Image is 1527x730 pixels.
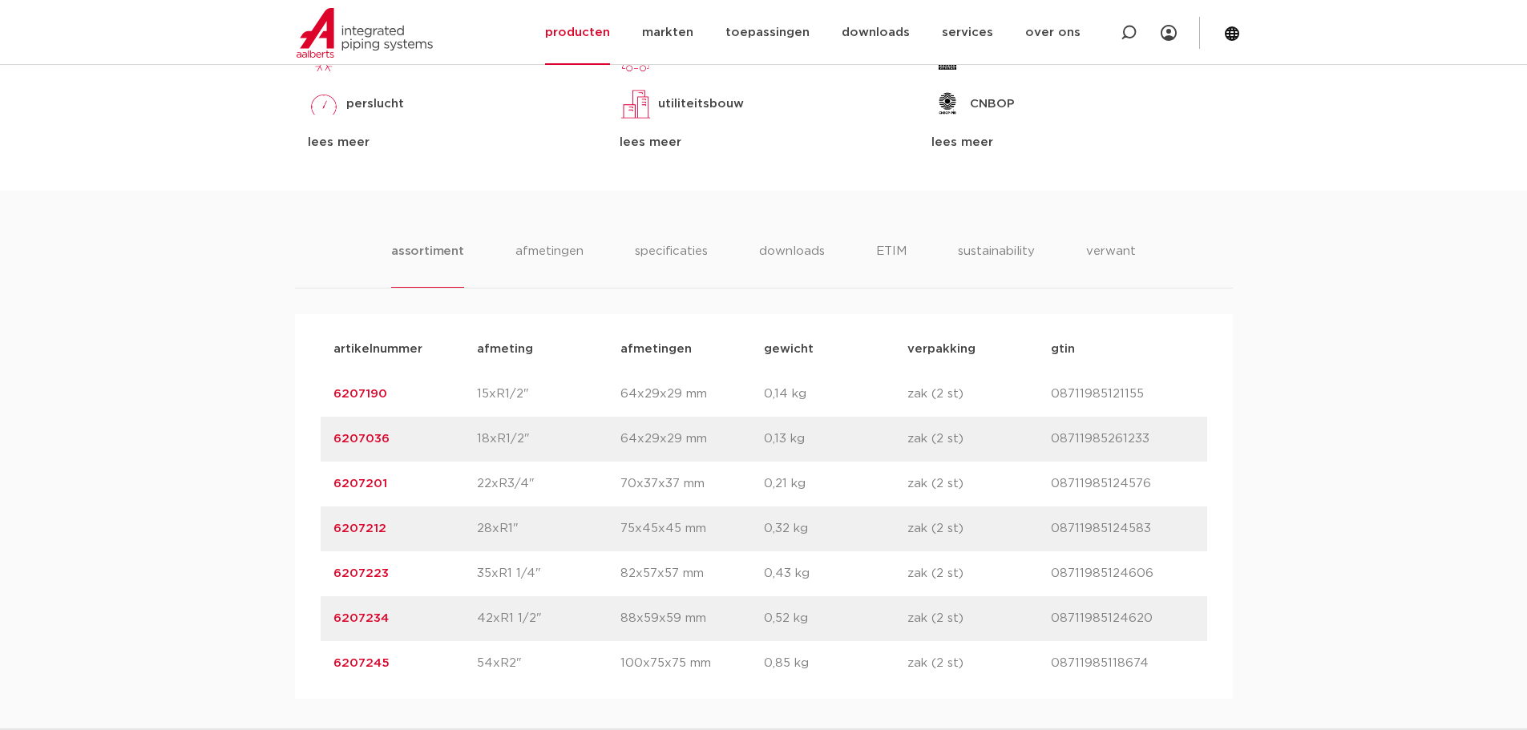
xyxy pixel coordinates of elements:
li: afmetingen [515,242,584,288]
p: 22xR3/4" [477,474,620,494]
p: 08711985124576 [1051,474,1194,494]
div: lees meer [620,133,907,152]
p: 100x75x75 mm [620,654,764,673]
a: 6207245 [333,657,390,669]
a: 6207190 [333,388,387,400]
p: 0,13 kg [764,430,907,449]
p: afmetingen [620,340,764,359]
p: utiliteitsbouw [658,95,744,114]
li: assortiment [391,242,464,288]
a: 6207234 [333,612,389,624]
p: 0,85 kg [764,654,907,673]
p: zak (2 st) [907,519,1051,538]
p: 0,52 kg [764,609,907,628]
a: 6207223 [333,567,389,579]
p: 08711985118674 [1051,654,1194,673]
p: 88x59x59 mm [620,609,764,628]
p: zak (2 st) [907,609,1051,628]
p: zak (2 st) [907,654,1051,673]
img: utiliteitsbouw [620,88,652,120]
img: CNBOP [931,88,963,120]
p: afmeting [477,340,620,359]
p: 15xR1/2" [477,385,620,404]
p: 70x37x37 mm [620,474,764,494]
p: gewicht [764,340,907,359]
li: downloads [759,242,825,288]
li: sustainability [958,242,1035,288]
p: 42xR1 1/2" [477,609,620,628]
p: 0,14 kg [764,385,907,404]
p: 64x29x29 mm [620,430,764,449]
p: 0,43 kg [764,564,907,583]
li: specificaties [635,242,708,288]
p: 82x57x57 mm [620,564,764,583]
a: 6207036 [333,433,390,445]
p: 08711985124606 [1051,564,1194,583]
p: 64x29x29 mm [620,385,764,404]
p: 35xR1 1/4" [477,564,620,583]
p: 08711985124583 [1051,519,1194,538]
p: 54xR2" [477,654,620,673]
p: 18xR1/2" [477,430,620,449]
p: zak (2 st) [907,474,1051,494]
p: 08711985124620 [1051,609,1194,628]
p: perslucht [346,95,404,114]
p: 28xR1" [477,519,620,538]
p: zak (2 st) [907,430,1051,449]
p: artikelnummer [333,340,477,359]
div: lees meer [308,133,596,152]
div: lees meer [931,133,1219,152]
li: verwant [1086,242,1136,288]
p: zak (2 st) [907,385,1051,404]
p: 08711985121155 [1051,385,1194,404]
li: ETIM [876,242,907,288]
p: verpakking [907,340,1051,359]
p: 0,32 kg [764,519,907,538]
p: 08711985261233 [1051,430,1194,449]
a: 6207212 [333,522,386,534]
p: zak (2 st) [907,564,1051,583]
p: CNBOP [970,95,1015,114]
p: gtin [1051,340,1194,359]
img: perslucht [308,88,340,120]
p: 0,21 kg [764,474,907,494]
a: 6207201 [333,478,387,490]
p: 75x45x45 mm [620,519,764,538]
